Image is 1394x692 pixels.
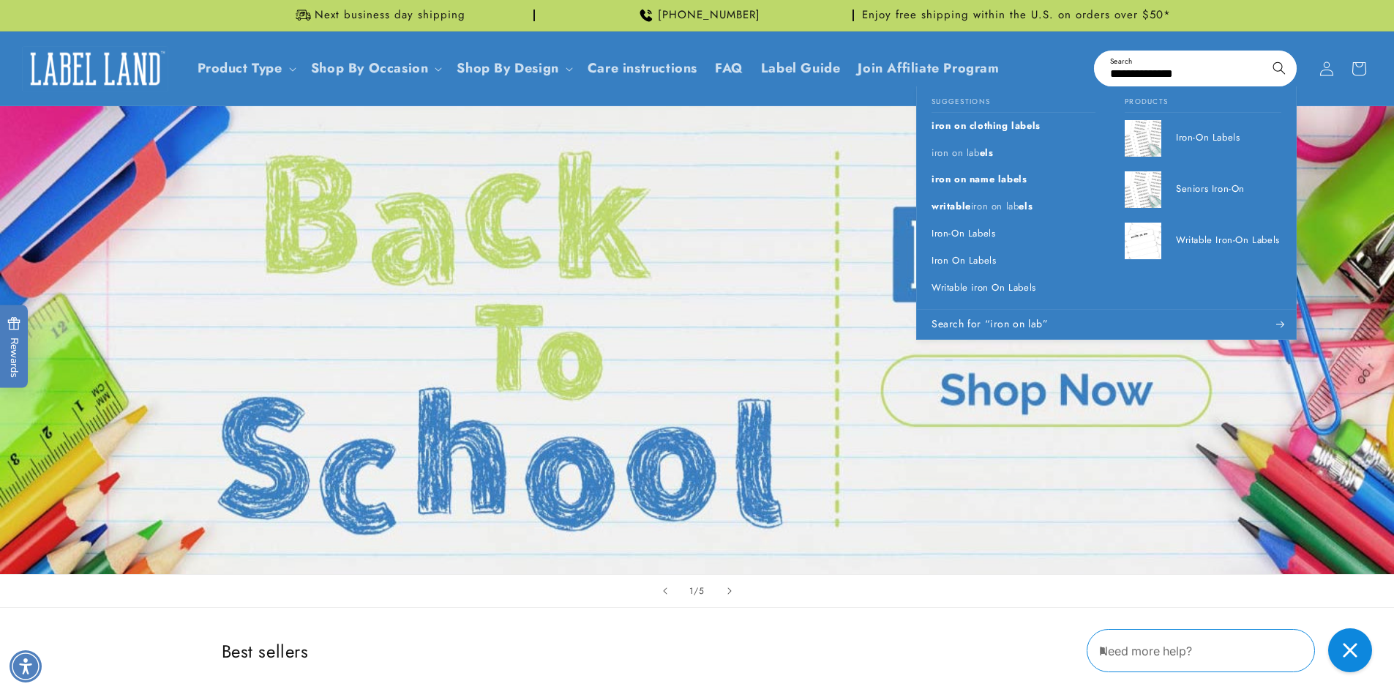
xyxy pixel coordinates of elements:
[917,166,1110,193] a: iron on name labels
[1110,215,1296,267] a: Writable Iron-On Labels
[932,86,1095,113] h2: Suggestions
[932,119,1041,133] span: iron on clothing labels
[849,51,1008,86] a: Join Affiliate Program
[932,174,1027,186] p: iron on name labels
[917,193,1110,220] a: writable iron on labels
[932,199,971,213] span: writable
[932,120,1041,133] p: iron on clothing labels
[1231,52,1263,84] button: Clear search term
[1125,120,1161,157] img: Iron-On Labels - Label Land
[932,255,996,267] p: Iron On Labels
[971,199,1019,213] mark: iron on lab
[649,575,681,607] button: Previous slide
[10,650,42,682] div: Accessibility Menu
[1110,113,1296,164] a: Iron-On Labels
[17,40,174,97] a: Label Land
[1125,171,1161,208] img: Nursing Home Iron-On - Label Land
[1176,132,1281,144] p: Iron-On Labels
[311,60,429,77] span: Shop By Occasion
[932,282,1036,294] p: Writable iron On Labels
[932,317,1048,332] span: Search for “iron on lab”
[699,584,705,598] span: 5
[1125,86,1281,113] h2: Products
[579,51,706,86] a: Care instructions
[1125,223,1161,259] img: write on me label
[932,172,1027,186] span: iron on name labels
[689,584,694,598] span: 1
[752,51,850,86] a: Label Guide
[1087,623,1379,677] iframe: Gorgias Floating Chat
[713,575,746,607] button: Next slide
[189,51,302,86] summary: Product Type
[22,46,168,92] img: Label Land
[917,275,1110,302] a: Writable iron On Labels
[917,248,1110,275] a: Iron On Labels
[932,228,995,240] p: Iron-On Labels
[588,60,697,77] span: Care instructions
[658,8,760,23] span: [PHONE_NUMBER]
[1110,164,1296,215] a: Seniors Iron-On
[694,584,699,598] span: /
[448,51,578,86] summary: Shop By Design
[715,60,743,77] span: FAQ
[980,146,994,160] span: els
[917,140,1110,167] a: iron on labels
[1176,234,1281,247] p: Writable Iron-On Labels
[302,51,449,86] summary: Shop By Occasion
[315,8,465,23] span: Next business day shipping
[917,220,1110,248] a: Iron-On Labels
[932,201,1033,213] p: writable iron on labels
[1263,52,1295,84] button: Search
[706,51,752,86] a: FAQ
[932,146,980,160] mark: iron on lab
[917,113,1110,140] a: iron on clothing labels
[761,60,841,77] span: Label Guide
[1019,199,1033,213] span: els
[858,60,999,77] span: Join Affiliate Program
[1176,183,1281,196] p: Seniors Iron-On
[222,640,1173,663] h2: Best sellers
[198,59,282,78] a: Product Type
[862,8,1171,23] span: Enjoy free shipping within the U.S. on orders over $50*
[7,316,21,377] span: Rewards
[457,59,558,78] a: Shop By Design
[932,147,993,160] p: iron on labels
